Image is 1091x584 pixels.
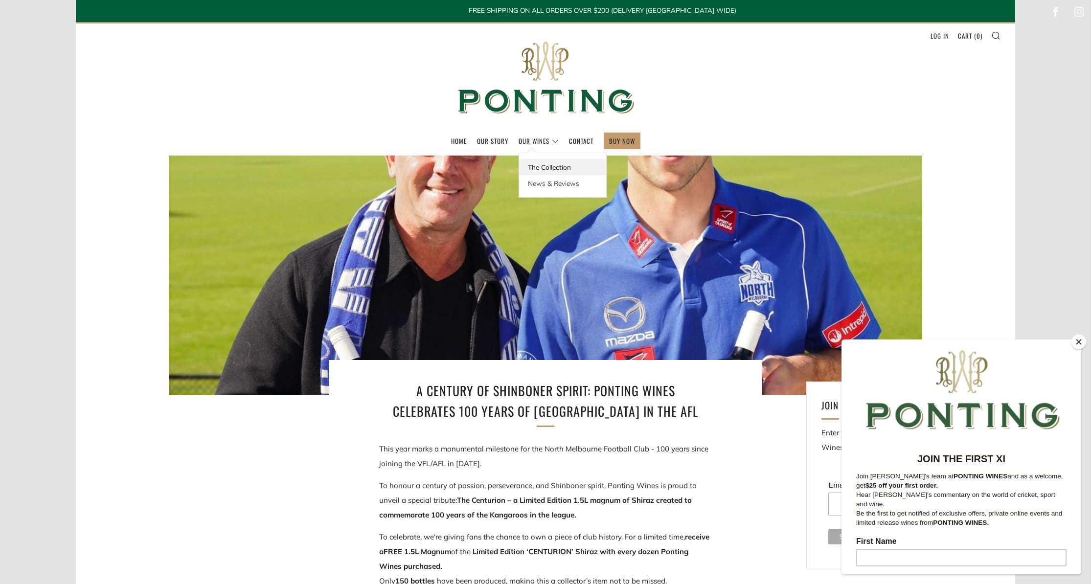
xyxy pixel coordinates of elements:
input: Subscribe [15,321,225,338]
a: Our Wines [519,133,559,149]
strong: $25 off your first order. [24,142,96,150]
a: Our Story [477,133,508,149]
strong: The Centurion – a Limited Edition 1.5L magnum of Shiraz created to commemorate 100 years of the K... [379,495,692,519]
a: Home [451,133,467,149]
p: Be the first to get notified of exclusive offers, private online events and limited release wines... [15,169,225,188]
span: To celebrate, we're giving fans the chance to own a piece of club history. For a limited time, [379,532,709,556]
label: First Name [15,198,225,209]
strong: PONTING WINES. [91,180,147,187]
button: Close [1071,335,1086,349]
label: Email Address [828,478,1046,492]
h4: Join [PERSON_NAME]'s team at ponting Wines [821,397,1044,413]
strong: CENTURION’ Shiraz with every dozen Ponting Wines purchased. [379,547,688,571]
span: We will send you a confirmation email to subscribe. I agree to sign up to the Ponting Wines newsl... [15,350,219,393]
a: Log in [931,28,949,44]
span: To honour a century of passion, perseverance, and Shinboner spirit, Ponting Wines is proud to unv... [379,481,697,505]
p: Enter your email address below and get $25 off your first Ponting Wines order. [821,426,1055,455]
img: Ponting Wines [448,23,643,133]
span: This year marks a monumental milestone for the North Melbourne Football Club - 100 years since jo... [379,444,708,468]
h1: A Century of Shinboner Spirit: Ponting Wines Celebrates 100 Years of [GEOGRAPHIC_DATA] in the AFL [384,381,707,421]
a: Contact [569,133,593,149]
a: The Collection [519,159,606,175]
strong: FREE 1.5L Magnum [384,547,451,556]
p: Hear [PERSON_NAME]'s commentary on the world of cricket, sport and wine. [15,151,225,169]
span: 0 [977,31,980,41]
a: News & Reviews [519,175,606,191]
strong: JOIN THE FIRST XI [76,114,164,125]
strong: PONTING WINES [112,133,166,140]
div: indicates required [828,469,1046,478]
span: of the [451,547,471,556]
strong: Limited Edition ‘ [473,547,528,556]
a: BUY NOW [609,133,635,149]
input: Subscribe [828,529,883,544]
label: Last Name [15,239,225,250]
p: Join [PERSON_NAME]'s team at and as a welcome, get [15,132,225,151]
label: Email [15,280,225,292]
a: Cart (0) [958,28,982,44]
